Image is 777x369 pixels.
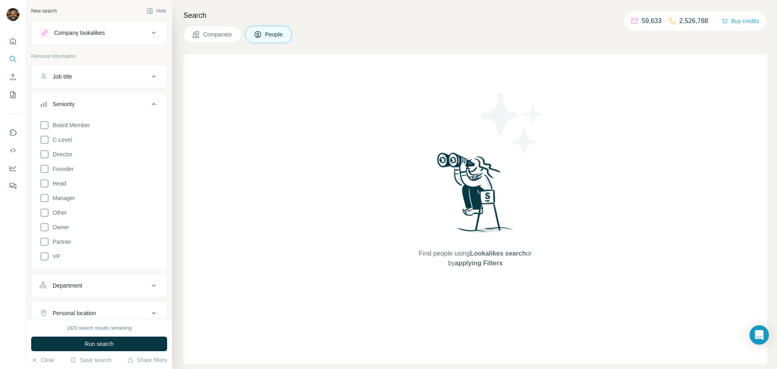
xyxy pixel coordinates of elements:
span: Companies [203,30,233,38]
button: Run search [31,337,167,351]
span: Owner [49,223,69,231]
button: Dashboard [6,161,19,175]
span: Partner [49,238,71,246]
p: Personal information [31,53,167,60]
span: Director [49,150,72,158]
span: Other [49,209,67,217]
span: Founder [49,165,74,173]
button: Personal location [32,303,167,323]
div: New search [31,7,57,15]
button: Seniority [32,94,167,117]
p: 59,633 [642,16,662,26]
span: Run search [85,340,114,348]
button: Company lookalikes [32,23,167,43]
h4: Search [183,10,767,21]
button: Feedback [6,179,19,193]
button: Hide [141,5,172,17]
span: Head [49,179,66,188]
span: Manager [49,194,75,202]
button: Buy credits [722,15,759,27]
button: Clear [31,356,54,364]
img: Avatar [6,8,19,21]
img: Surfe Illustration - Stars [476,87,548,160]
button: Quick start [6,34,19,49]
button: Job title [32,67,167,86]
button: Save search [70,356,111,364]
span: Lookalikes search [470,250,526,257]
div: Company lookalikes [54,29,105,37]
div: Job title [53,73,72,81]
div: Department [53,282,82,290]
span: applying Filters [455,260,503,267]
p: 2,526,788 [679,16,708,26]
span: Board Member [49,121,90,129]
span: C-Level [49,136,72,144]
button: My lists [6,87,19,102]
span: VP [49,252,60,260]
button: Use Surfe on LinkedIn [6,125,19,140]
span: People [265,30,284,38]
button: Enrich CSV [6,70,19,84]
button: Use Surfe API [6,143,19,158]
div: Seniority [53,100,74,108]
button: Share filters [127,356,167,364]
img: Surfe Illustration - Woman searching with binoculars [433,150,518,241]
button: Search [6,52,19,66]
div: Open Intercom Messenger [749,325,769,345]
div: Personal location [53,309,96,317]
div: 1920 search results remaining [67,324,132,332]
span: Find people using or by [410,249,540,268]
button: Department [32,276,167,295]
